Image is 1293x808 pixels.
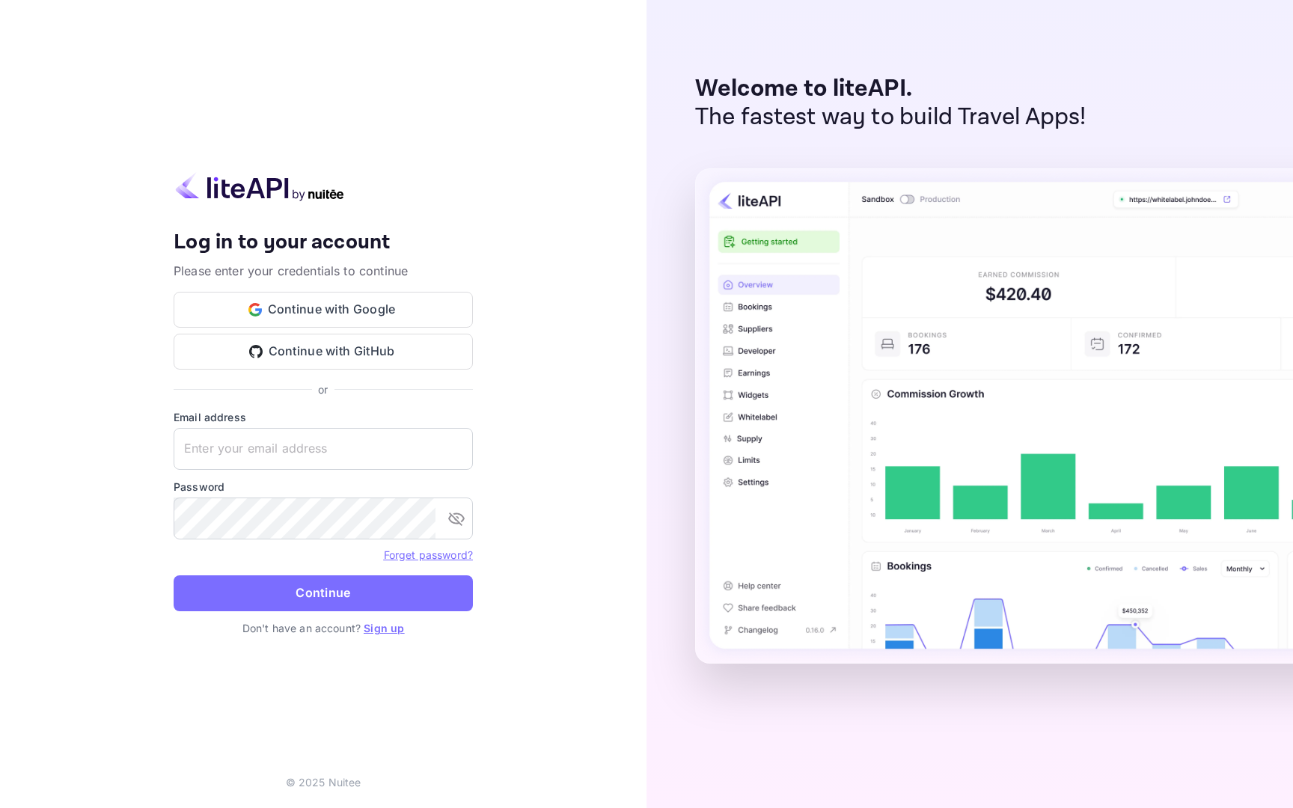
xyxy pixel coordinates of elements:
a: Forget password? [384,548,473,561]
p: The fastest way to build Travel Apps! [695,103,1086,132]
button: Continue with GitHub [174,334,473,370]
button: toggle password visibility [441,504,471,533]
input: Enter your email address [174,428,473,470]
p: Please enter your credentials to continue [174,262,473,280]
button: Continue with Google [174,292,473,328]
p: Don't have an account? [174,620,473,636]
p: Welcome to liteAPI. [695,75,1086,103]
button: Continue [174,575,473,611]
a: Sign up [364,622,404,634]
p: or [318,382,328,397]
h4: Log in to your account [174,230,473,256]
label: Password [174,479,473,495]
label: Email address [174,409,473,425]
a: Forget password? [384,547,473,562]
p: © 2025 Nuitee [286,774,361,790]
img: liteapi [174,172,346,201]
